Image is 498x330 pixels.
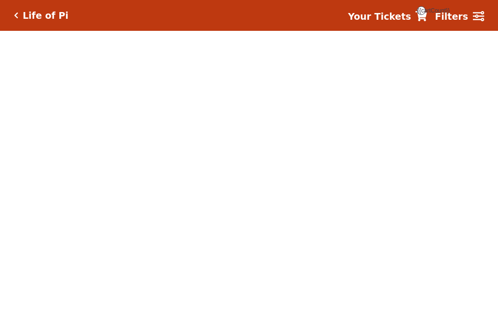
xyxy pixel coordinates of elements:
[435,11,468,22] strong: Filters
[348,11,411,22] strong: Your Tickets
[14,12,18,19] a: Click here to go back to filters
[348,10,427,24] a: Your Tickets {{cartCount}}
[23,10,69,21] h5: Life of Pi
[417,6,426,15] span: {{cartCount}}
[435,10,484,24] a: Filters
